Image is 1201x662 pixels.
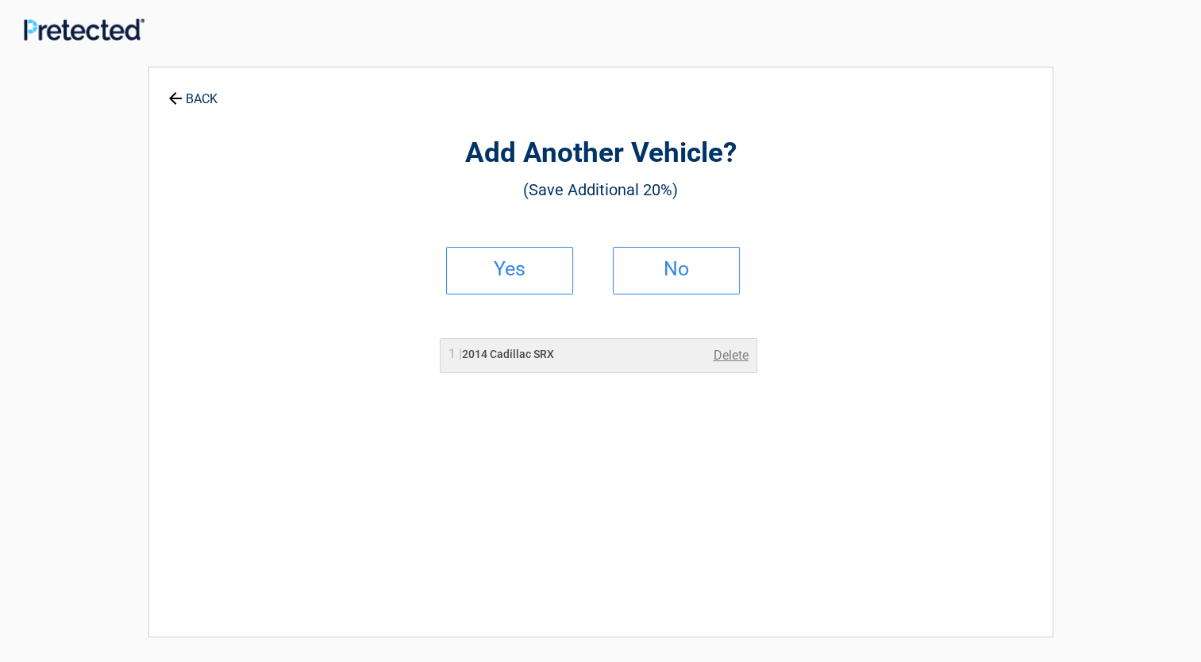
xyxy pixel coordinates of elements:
span: 1 | [448,346,462,361]
h2: No [629,264,723,275]
a: Delete [714,346,749,365]
img: Main Logo [24,18,144,40]
h2: Add Another Vehicle? [237,135,965,172]
a: BACK [165,78,221,106]
h2: 2014 Cadillac SRX [448,346,554,363]
h2: Yes [463,264,556,275]
h3: (Save Additional 20%) [237,176,965,203]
